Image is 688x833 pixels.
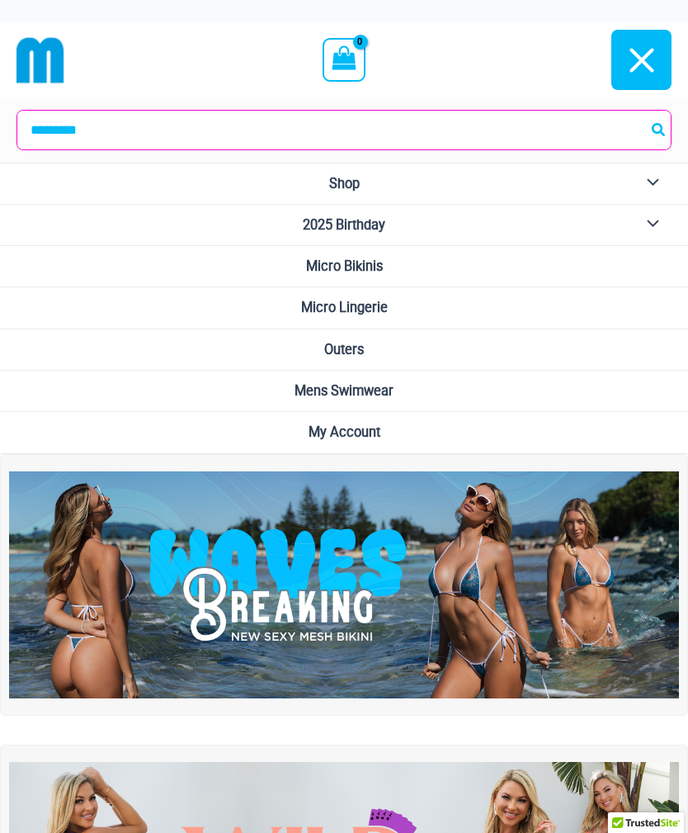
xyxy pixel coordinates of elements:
[303,217,385,233] span: 2025 Birthday
[9,471,679,699] img: Waves Breaking Ocean Bikini Pack
[648,111,670,149] button: Search
[16,36,64,84] img: cropped mm emblem
[329,176,360,192] span: Shop
[323,38,365,81] a: View Shopping Cart, empty
[295,383,393,399] span: Mens Swimwear
[306,258,383,274] span: Micro Bikinis
[309,424,380,440] span: My Account
[301,300,388,315] span: Micro Lingerie
[324,342,364,357] span: Outers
